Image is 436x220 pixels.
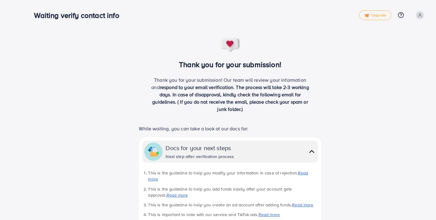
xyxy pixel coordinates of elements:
li: This is the guideline to help you add funds easily after your account gets approval. [148,186,318,198]
li: This is important to note with our service and TikTok ads. [148,211,318,218]
p: While waiting, you can take a look at our docs for: [139,125,321,132]
a: Read more [167,192,188,198]
a: Read more [148,170,308,182]
li: This is the guideline to help you modify your information in case of rejection. [148,170,318,182]
a: Read more [259,211,280,218]
span: Upgrade [364,13,386,18]
img: collapse [307,147,316,156]
a: Read more [292,202,313,208]
span: respond to your email verification. The process will take 2-3 working days. In case of disapprova... [152,84,309,112]
img: success [220,38,240,53]
a: tickUpgrade [359,10,391,20]
li: This is the guideline to help you create an ad account after adding funds. [148,202,318,208]
img: collapse [148,146,159,157]
img: tick [364,13,369,18]
p: Thank you for your submission! Our team will review your information and [149,76,311,113]
div: Next step after verification process [166,153,234,160]
h3: Thank you for your submission! [129,60,331,69]
div: Docs for your next steps [166,143,234,152]
h3: Waiting verify contact info [34,11,124,20]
